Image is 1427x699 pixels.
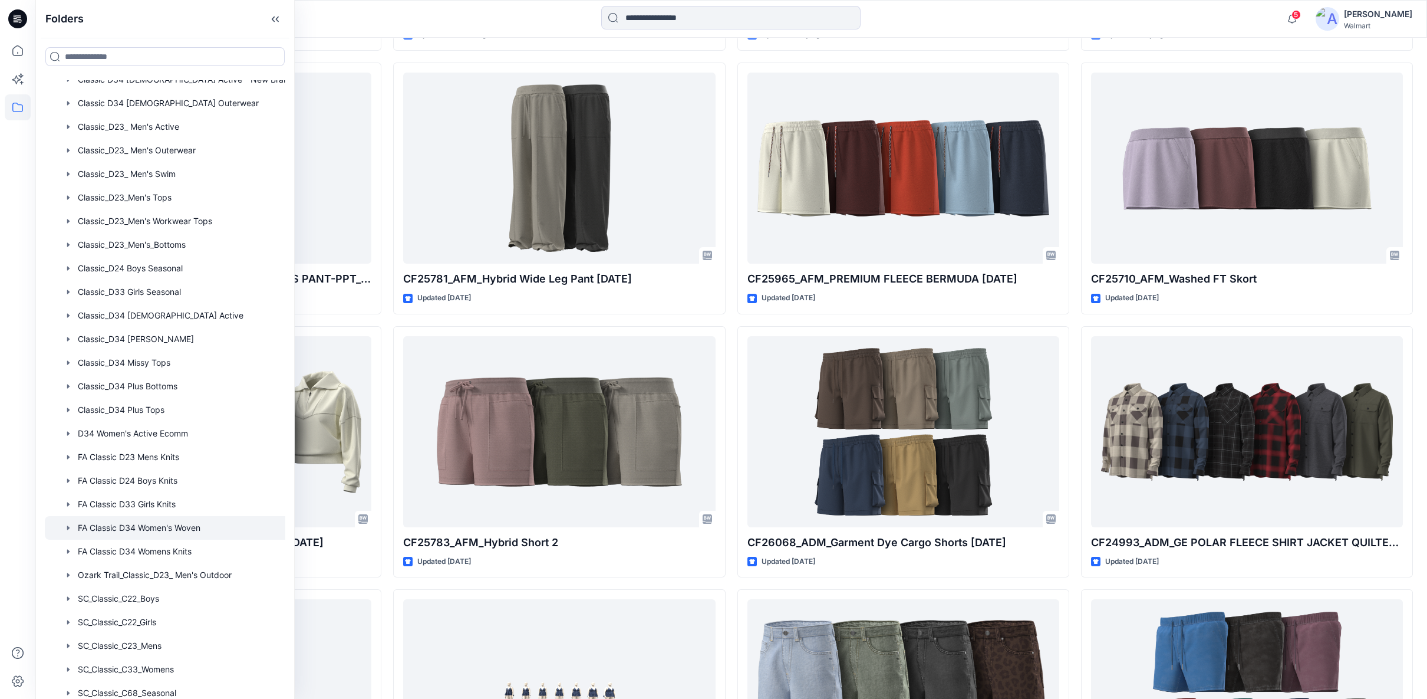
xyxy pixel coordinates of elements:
[403,73,715,264] a: CF25781_AFM_Hybrid Wide Leg Pant 24JUL25
[1105,292,1159,304] p: Updated [DATE]
[1091,336,1403,527] a: CF24993_ADM_GE POLAR FLEECE SHIRT JACKET QUILTED LINING
[417,556,471,568] p: Updated [DATE]
[1091,534,1403,551] p: CF24993_ADM_GE POLAR FLEECE SHIRT JACKET QUILTED LINING
[403,271,715,287] p: CF25781_AFM_Hybrid Wide Leg Pant [DATE]
[762,292,815,304] p: Updated [DATE]
[1344,7,1412,21] div: [PERSON_NAME]
[1105,556,1159,568] p: Updated [DATE]
[762,556,815,568] p: Updated [DATE]
[747,271,1059,287] p: CF25965_AFM_PREMIUM FLEECE BERMUDA [DATE]
[747,73,1059,264] a: CF25965_AFM_PREMIUM FLEECE BERMUDA 24JUL25
[1344,21,1412,30] div: Walmart
[403,534,715,551] p: CF25783_AFM_Hybrid Short 2
[417,292,471,304] p: Updated [DATE]
[747,534,1059,551] p: CF26068_ADM_Garment Dye Cargo Shorts [DATE]
[1091,73,1403,264] a: CF25710_AFM_Washed FT Skort
[747,336,1059,527] a: CF26068_ADM_Garment Dye Cargo Shorts 28AUG25
[1316,7,1339,31] img: avatar
[1291,10,1301,19] span: 5
[1091,271,1403,287] p: CF25710_AFM_Washed FT Skort
[403,336,715,527] a: CF25783_AFM_Hybrid Short 2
